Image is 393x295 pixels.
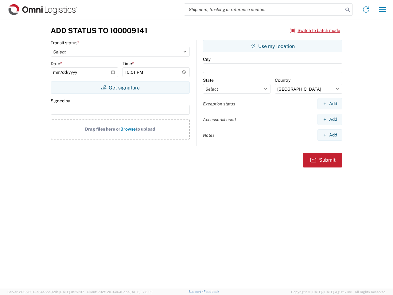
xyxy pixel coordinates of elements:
button: Use my location [203,40,342,52]
label: Time [123,61,134,66]
label: Accessorial used [203,117,236,122]
span: Drag files here or [85,127,120,132]
button: Get signature [51,81,190,94]
label: Country [275,77,290,83]
input: Shipment, tracking or reference number [184,4,343,15]
label: Exception status [203,101,235,107]
span: Server: 2025.20.0-734e5bc92d9 [7,290,84,294]
a: Support [189,290,204,293]
button: Add [317,129,342,141]
span: Client: 2025.20.0-e640dba [87,290,153,294]
label: Date [51,61,62,66]
label: Transit status [51,40,79,45]
label: City [203,57,211,62]
span: to upload [136,127,155,132]
span: [DATE] 17:21:12 [130,290,153,294]
a: Feedback [204,290,219,293]
label: State [203,77,214,83]
span: Copyright © [DATE]-[DATE] Agistix Inc., All Rights Reserved [291,289,386,295]
h3: Add Status to 100009141 [51,26,147,35]
label: Notes [203,132,215,138]
button: Submit [303,153,342,167]
span: [DATE] 09:51:07 [59,290,84,294]
label: Signed by [51,98,70,104]
button: Add [317,98,342,109]
button: Switch to batch mode [290,26,340,36]
span: Browse [120,127,136,132]
button: Add [317,114,342,125]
